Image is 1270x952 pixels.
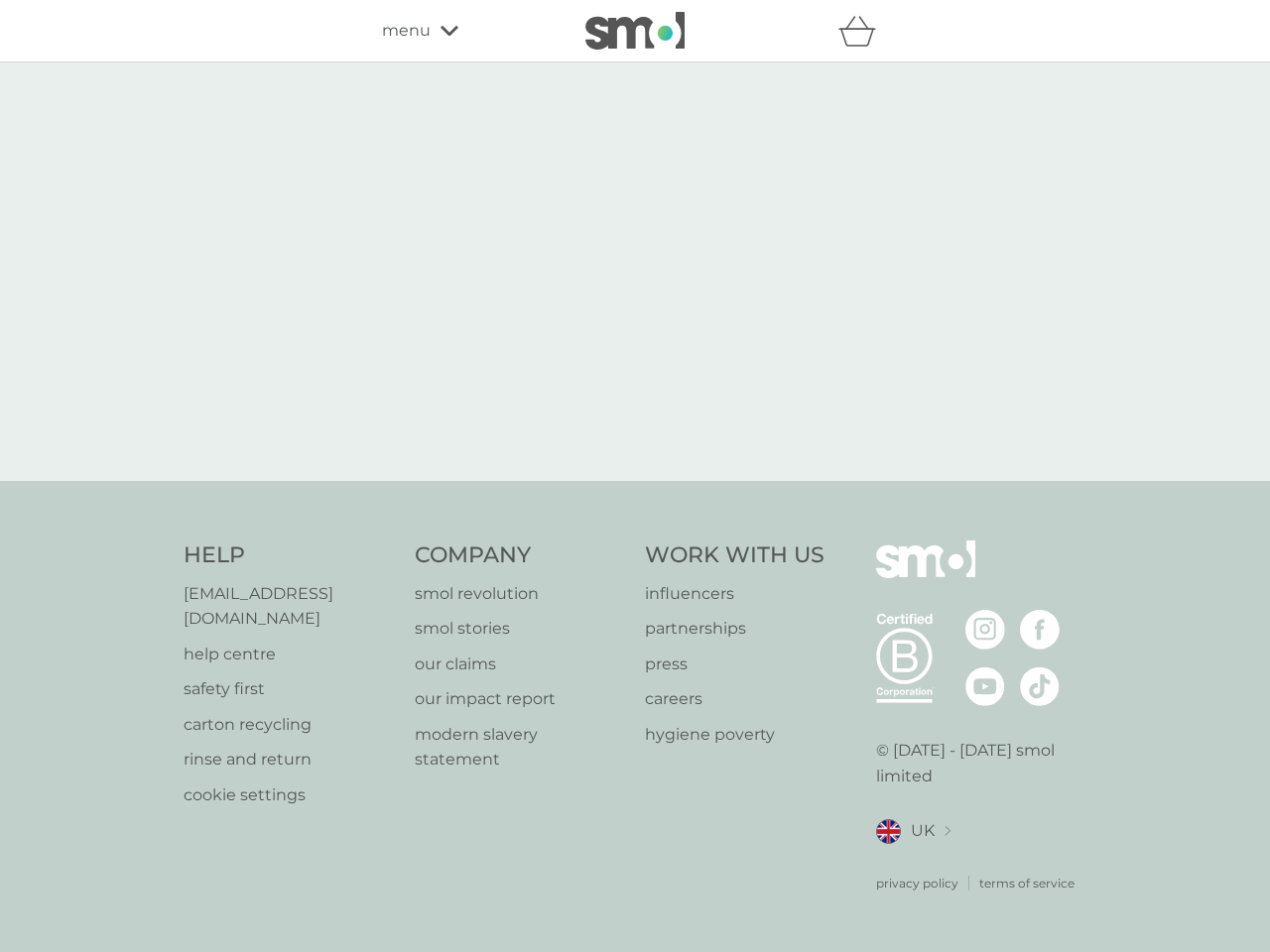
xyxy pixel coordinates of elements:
div: basket [838,11,888,51]
a: safety first [184,676,395,702]
a: [EMAIL_ADDRESS][DOMAIN_NAME] [184,581,395,632]
img: select a new location [945,826,951,837]
a: our impact report [415,686,626,712]
a: rinse and return [184,747,395,773]
img: smol [585,12,685,50]
p: © [DATE] - [DATE] smol limited [876,738,1087,788]
h4: Help [184,540,395,571]
img: visit the smol Youtube page [965,666,1005,706]
h4: Company [415,540,626,571]
a: help centre [184,642,395,667]
a: our claims [415,652,626,677]
img: visit the smol Instagram page [965,610,1005,650]
span: UK [911,818,935,844]
a: carton recycling [184,712,395,738]
a: cookie settings [184,782,395,808]
img: visit the smol Facebook page [1020,610,1060,650]
img: UK flag [876,819,901,844]
a: partnerships [645,616,825,642]
a: smol revolution [415,581,626,607]
img: visit the smol Tiktok page [1020,666,1060,706]
a: smol stories [415,616,626,642]
a: hygiene poverty [645,722,825,748]
a: influencers [645,581,825,607]
a: press [645,652,825,677]
a: terms of service [979,874,1075,892]
h4: Work With Us [645,540,825,571]
a: privacy policy [876,874,958,892]
span: menu [382,18,431,44]
a: modern slavery statement [415,722,626,773]
a: careers [645,686,825,712]
img: smol [876,540,975,608]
